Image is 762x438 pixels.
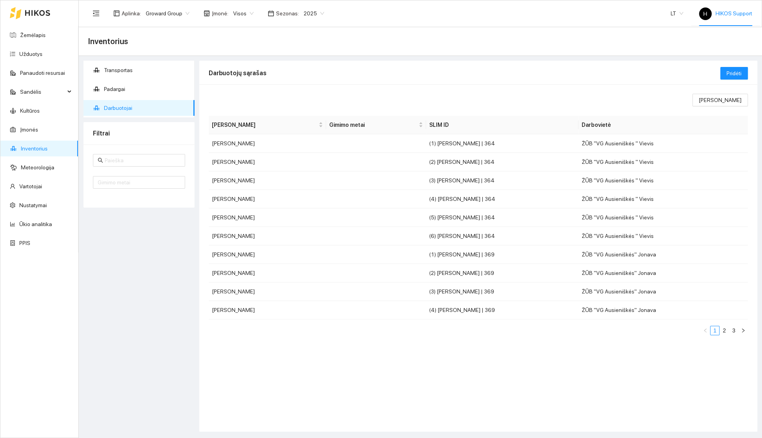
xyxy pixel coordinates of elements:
[578,282,748,301] td: ŽŪB "VG Ausieniškės" Jonava
[671,7,683,19] span: LT
[20,70,65,76] a: Panaudoti resursai
[738,326,748,335] li: Pirmyn
[209,301,326,319] td: [PERSON_NAME]
[710,326,719,335] li: 1
[20,126,38,133] a: Įmonės
[209,62,720,84] div: Darbuotojų sąrašas
[304,7,324,19] span: 2025
[20,84,65,100] span: Sandėlis
[578,208,748,227] td: ŽŪB "VG Ausieniškės " Vievis
[578,153,748,171] td: ŽŪB "VG Ausieniškės " Vievis
[93,10,100,17] span: menu-fold
[209,190,326,208] td: [PERSON_NAME]
[268,10,274,17] span: calendar
[329,121,417,129] span: Gimimo metai
[88,35,128,48] span: Inventorius
[578,264,748,282] td: ŽŪB "VG Ausieniškės" Jonava
[209,116,326,134] th: this column's title is Vardas Pavardė,this column is sortable
[426,116,578,134] th: SLIM ID
[209,208,326,227] td: [PERSON_NAME]
[578,227,748,245] td: ŽŪB "VG Ausieniškės " Vievis
[426,245,578,264] td: (1) [PERSON_NAME] | 369
[703,7,707,20] span: H
[233,7,254,19] span: Visos
[426,153,578,171] td: (2) [PERSON_NAME] | 364
[19,51,43,57] a: Užduotys
[104,100,188,116] span: Darbuotojai
[209,171,326,190] td: [PERSON_NAME]
[578,134,748,153] td: ŽŪB "VG Ausieniškės " Vievis
[19,183,42,189] a: Vartotojai
[426,264,578,282] td: (2) [PERSON_NAME] | 369
[98,158,103,163] span: search
[727,69,742,78] span: Pridėti
[209,245,326,264] td: [PERSON_NAME]
[113,10,120,17] span: layout
[701,326,710,335] li: Atgal
[104,81,188,97] span: Padargai
[426,208,578,227] td: (5) [PERSON_NAME] | 364
[122,9,141,18] span: Aplinka :
[204,10,210,17] span: shop
[426,282,578,301] td: (3) [PERSON_NAME] | 369
[209,134,326,153] td: [PERSON_NAME]
[738,326,748,335] button: right
[578,171,748,190] td: ŽŪB "VG Ausieniškės " Vievis
[701,326,710,335] button: left
[729,326,738,335] a: 3
[209,282,326,301] td: [PERSON_NAME]
[19,240,30,246] a: PPIS
[276,9,299,18] span: Sezonas :
[710,326,719,335] a: 1
[326,116,426,134] th: this column's title is Gimimo metai,this column is sortable
[21,145,48,152] a: Inventorius
[105,156,180,165] input: Paieška
[212,121,317,129] span: [PERSON_NAME]
[20,108,40,114] a: Kultūros
[578,245,748,264] td: ŽŪB "VG Ausieniškės" Jonava
[699,96,742,104] span: [PERSON_NAME]
[578,116,748,134] th: Darbovietė
[426,171,578,190] td: (3) [PERSON_NAME] | 364
[209,264,326,282] td: [PERSON_NAME]
[578,301,748,319] td: ŽŪB "VG Ausieniškės" Jonava
[578,190,748,208] td: ŽŪB "VG Ausieniškės " Vievis
[426,301,578,319] td: (4) [PERSON_NAME] | 369
[93,176,185,189] input: Gimimo metai
[19,202,47,208] a: Nustatymai
[426,190,578,208] td: (4) [PERSON_NAME] | 364
[20,32,46,38] a: Žemėlapis
[209,227,326,245] td: [PERSON_NAME]
[703,328,708,333] span: left
[104,62,188,78] span: Transportas
[426,227,578,245] td: (6) [PERSON_NAME] | 364
[692,94,748,106] button: [PERSON_NAME]
[212,9,228,18] span: Įmonė :
[21,164,54,171] a: Meteorologija
[146,7,189,19] span: Groward Group
[88,6,104,21] button: menu-fold
[699,10,752,17] span: HIKOS Support
[720,326,729,335] a: 2
[426,134,578,153] td: (1) [PERSON_NAME] | 364
[19,221,52,227] a: Ūkio analitika
[209,153,326,171] td: [PERSON_NAME]
[720,67,748,80] button: Pridėti
[93,122,185,145] div: Filtrai
[741,328,745,333] span: right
